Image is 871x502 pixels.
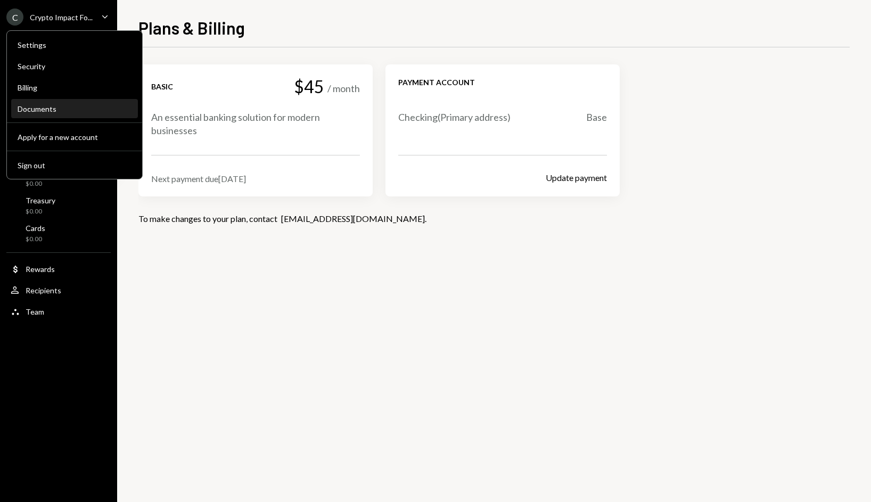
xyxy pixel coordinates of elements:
div: Settings [18,40,132,50]
div: Treasury [26,196,55,205]
div: To make changes to your plan, contact . [138,213,850,224]
div: Billing [18,83,132,92]
div: Basic [151,81,173,92]
div: Crypto Impact Fo... [30,13,93,22]
div: Sign out [18,161,132,170]
button: Update payment [546,172,607,184]
div: $0.00 [26,235,45,244]
div: An essential banking solution for modern businesses [151,111,360,137]
a: [EMAIL_ADDRESS][DOMAIN_NAME] [281,213,425,225]
div: Security [18,62,132,71]
a: Settings [11,35,138,54]
div: / month [327,82,360,95]
div: Documents [18,104,132,113]
div: Checking ( Primary address) [398,111,511,124]
div: Recipients [26,286,61,295]
a: Documents [11,99,138,118]
a: Security [11,56,138,76]
div: Cards [26,224,45,233]
button: Apply for a new account [11,128,138,147]
div: $0.00 [26,179,51,188]
div: Team [26,307,44,316]
a: Team [6,302,111,321]
a: Rewards [6,259,111,278]
button: Sign out [11,156,138,175]
div: Apply for a new account [18,133,132,142]
h1: Plans & Billing [138,17,245,38]
div: Base [586,111,607,124]
div: Rewards [26,265,55,274]
a: Recipients [6,281,111,300]
a: Cards$0.00 [6,220,111,246]
div: C [6,9,23,26]
a: Treasury$0.00 [6,193,111,218]
div: $0.00 [26,207,55,216]
div: $45 [294,77,324,96]
a: Billing [11,78,138,97]
div: Next payment due [DATE] [151,174,360,184]
div: Payment account [398,77,607,87]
